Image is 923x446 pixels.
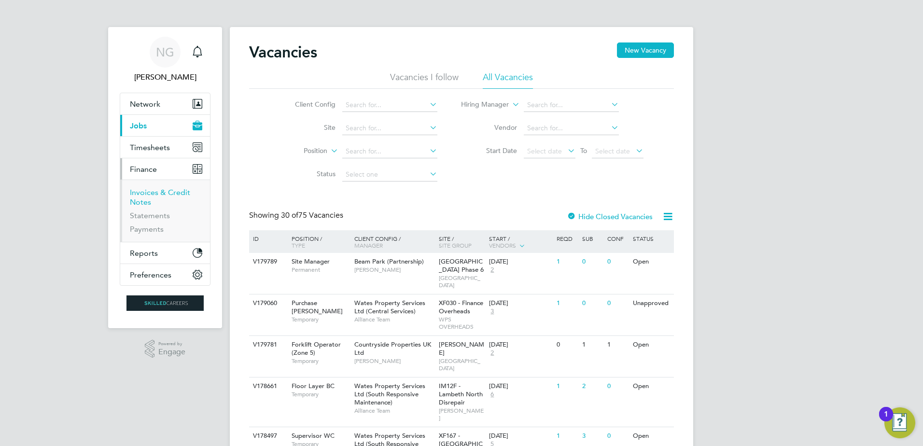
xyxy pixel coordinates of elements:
span: WPS OVERHEADS [439,316,485,331]
span: Select date [527,147,562,155]
span: 75 Vacancies [281,210,343,220]
span: 6 [489,390,495,399]
span: Temporary [292,390,350,398]
div: 1 [554,294,579,312]
span: 30 of [281,210,298,220]
span: [PERSON_NAME] [439,407,485,422]
div: Status [630,230,672,247]
span: Wates Property Services Ltd (South Responsive Maintenance) [354,382,425,406]
span: 2 [489,266,495,274]
span: [GEOGRAPHIC_DATA] Phase 6 [439,257,484,274]
div: V179789 [251,253,284,271]
span: Powered by [158,340,185,348]
span: Temporary [292,357,350,365]
div: [DATE] [489,432,552,440]
div: Open [630,377,672,395]
label: Status [280,169,336,178]
div: [DATE] [489,258,552,266]
span: Manager [354,241,383,249]
span: [PERSON_NAME] [354,357,434,365]
div: 2 [580,377,605,395]
a: Statements [130,211,170,220]
img: skilledcareers-logo-retina.png [126,295,204,311]
div: 0 [580,253,605,271]
span: Alliance Team [354,407,434,415]
button: Jobs [120,115,210,136]
span: Permanent [292,266,350,274]
div: Showing [249,210,345,221]
span: Forklift Operator (Zone 5) [292,340,341,357]
div: [DATE] [489,299,552,307]
span: Timesheets [130,143,170,152]
div: Finance [120,180,210,242]
div: [DATE] [489,382,552,390]
div: 1 [554,253,579,271]
div: 0 [580,294,605,312]
input: Search for... [524,122,619,135]
li: All Vacancies [483,71,533,89]
span: Purchase [PERSON_NAME] [292,299,343,315]
span: Temporary [292,316,350,323]
div: 1 [884,414,888,427]
span: To [577,144,590,157]
label: Start Date [461,146,517,155]
span: Type [292,241,305,249]
div: 1 [605,336,630,354]
input: Select one [342,168,437,181]
span: Alliance Team [354,316,434,323]
div: 0 [605,427,630,445]
span: Floor Layer BC [292,382,335,390]
input: Search for... [342,98,437,112]
a: Invoices & Credit Notes [130,188,190,207]
label: Client Config [280,100,336,109]
a: NG[PERSON_NAME] [120,37,210,83]
span: IM12F - Lambeth North Disrepair [439,382,483,406]
a: Powered byEngage [145,340,186,358]
input: Search for... [524,98,619,112]
li: Vacancies I follow [390,71,459,89]
div: 0 [605,253,630,271]
span: NG [156,46,174,58]
span: 2 [489,349,495,357]
label: Site [280,123,336,132]
button: New Vacancy [617,42,674,58]
div: 1 [554,377,579,395]
span: Supervisor WC [292,432,335,440]
div: Position / [284,230,352,253]
span: Site Manager [292,257,330,265]
div: [DATE] [489,341,552,349]
span: Vendors [489,241,516,249]
button: Reports [120,242,210,264]
div: 0 [605,377,630,395]
div: 1 [580,336,605,354]
div: 1 [554,427,579,445]
div: V178661 [251,377,284,395]
div: Open [630,427,672,445]
label: Hiring Manager [453,100,509,110]
button: Finance [120,158,210,180]
span: XF030 - Finance Overheads [439,299,483,315]
div: V179060 [251,294,284,312]
div: V178497 [251,427,284,445]
span: Select date [595,147,630,155]
div: Site / [436,230,487,253]
div: Conf [605,230,630,247]
span: Engage [158,348,185,356]
div: 0 [605,294,630,312]
button: Preferences [120,264,210,285]
span: Nikki Grassby [120,71,210,83]
span: Wates Property Services Ltd (Central Services) [354,299,425,315]
span: 3 [489,307,495,316]
div: 0 [554,336,579,354]
span: Countryside Properties UK Ltd [354,340,431,357]
span: Finance [130,165,157,174]
span: Site Group [439,241,472,249]
label: Hide Closed Vacancies [567,212,653,221]
label: Position [272,146,327,156]
div: Start / [487,230,554,254]
h2: Vacancies [249,42,317,62]
div: Reqd [554,230,579,247]
span: Reports [130,249,158,258]
div: Open [630,336,672,354]
button: Network [120,93,210,114]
